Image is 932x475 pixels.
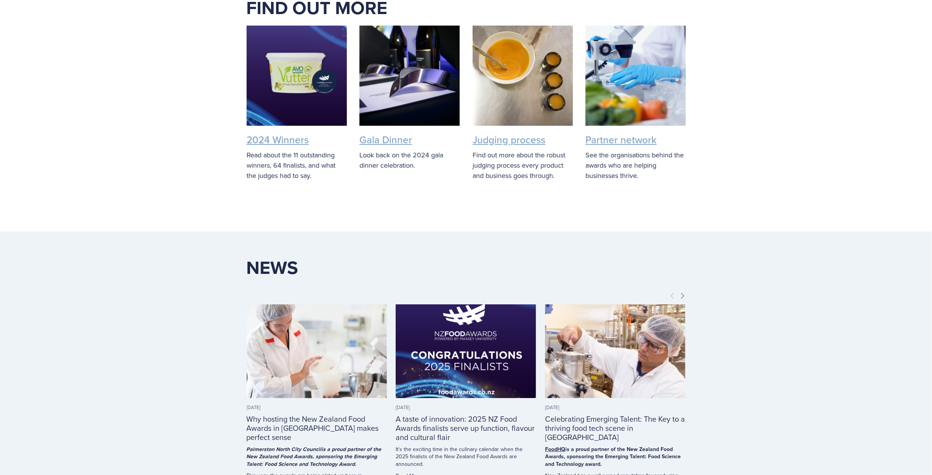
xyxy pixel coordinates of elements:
a: Gala Dinner [359,133,412,147]
a: Why hosting the New Zealand Food Awards in Palmy makes perfect sense [247,304,387,398]
img: A taste of innovation: 2025 NZ Food Awards finalists serve up function, flavour and cultural flair [396,281,536,421]
p: Look back on the 2024 gala dinner celebration. [359,150,460,170]
a: A taste of innovation: 2025 NZ Food Awards finalists serve up function, flavour and cultural flair [396,413,535,443]
a: Why hosting the New Zealand Food Awards in [GEOGRAPHIC_DATA] makes perfect sense [247,413,379,443]
p: Read about the 11 outstanding winners, 64 finalists, and what the judges had to say. [247,150,347,181]
a: Palmerston North City Council [247,445,322,453]
a: A taste of innovation: 2025 NZ Food Awards finalists serve up function, flavour and cultural flair [396,304,536,398]
time: [DATE] [247,404,261,411]
img: Why hosting the New Zealand Food Awards in Palmy makes perfect sense [247,281,387,421]
h1: News [247,256,686,279]
time: [DATE] [396,404,410,411]
a: Celebrating Emerging Talent: The Key to a thriving food tech scene in [GEOGRAPHIC_DATA] [545,413,685,443]
p: See the organisations behind the awards who are helping businesses thrive. [586,150,686,181]
em: is a proud partner of the New Zealand Food Awards, sponsoring the Emerging Talent: Food Science a... [247,445,382,468]
a: Partner network [586,133,657,147]
p: Find out more about the robust judging process every product and business goes through. [473,150,573,181]
img: Celebrating Emerging Talent: The Key to a thriving food tech scene in New Zealand [545,281,685,421]
span: Next [680,292,686,299]
strong: is a proud partner of the New Zealand Food Awards, sponsoring the Emerging Talent: Food Science a... [545,445,681,468]
p: It's the exciting time in the culinary calendar when the 2025 finalists of the New Zealand Food A... [396,446,536,468]
a: FoodHQ [545,445,565,453]
a: Celebrating Emerging Talent: The Key to a thriving food tech scene in New Zealand [545,304,685,398]
a: 2024 Winners [247,133,309,147]
time: [DATE] [545,404,559,411]
span: Previous [670,292,676,299]
a: Judging process [473,133,545,147]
